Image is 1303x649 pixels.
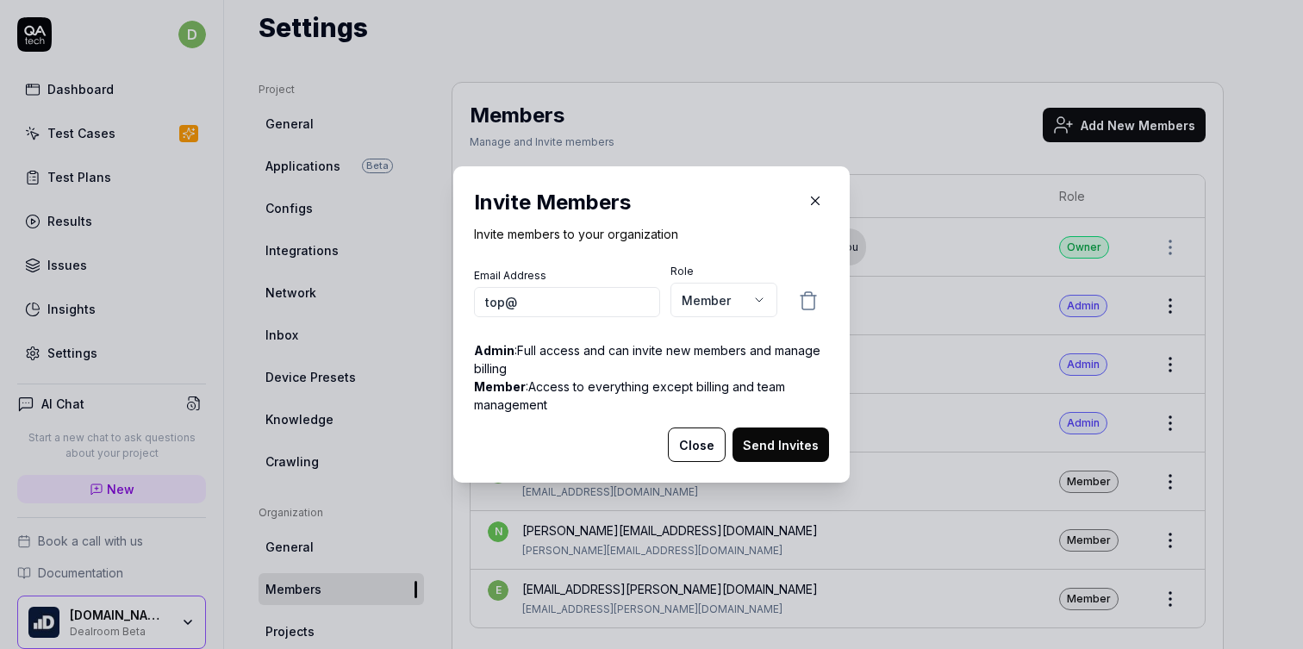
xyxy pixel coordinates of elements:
[474,341,829,378] p: : Full access and can invite new members and manage billing
[474,187,829,218] h2: Invite Members
[670,264,777,279] label: Role
[801,187,829,215] button: Close Modal
[474,378,829,414] p: : Access to everything except billing and team management
[474,379,526,394] strong: Member
[474,287,660,317] input: member@email.com
[474,343,514,358] strong: Admin
[668,427,726,462] button: Close
[474,268,660,284] label: Email Address
[474,225,829,243] p: Invite members to your organization
[733,427,829,462] button: Send Invites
